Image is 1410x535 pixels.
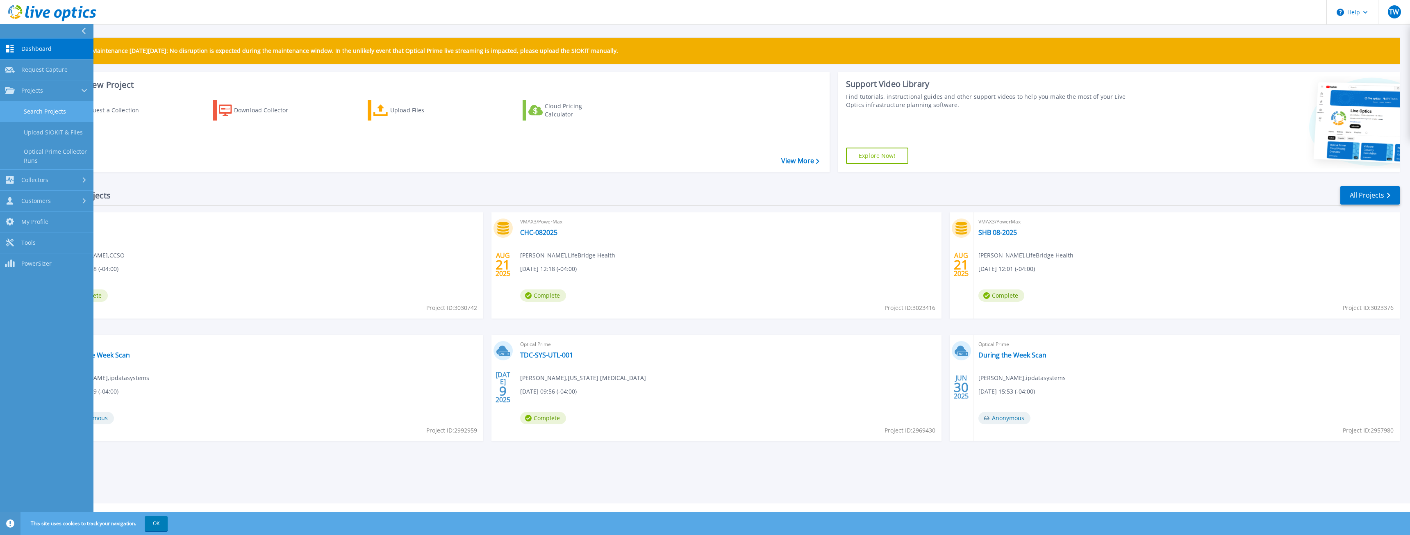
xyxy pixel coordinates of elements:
span: [PERSON_NAME] , LifeBridge Health [978,251,1073,260]
a: Request a Collection [58,100,150,121]
span: Collectors [21,176,48,184]
span: [PERSON_NAME] , LifeBridge Health [520,251,615,260]
span: VMAX3/PowerMax [978,217,1395,226]
span: [DATE] 09:56 (-04:00) [520,387,577,396]
a: Upload Files [368,100,459,121]
div: Upload Files [390,102,456,118]
div: Download Collector [234,102,300,118]
span: PowerSizer [21,260,52,267]
span: [PERSON_NAME] , [US_STATE] [MEDICAL_DATA] [520,373,646,382]
div: AUG 2025 [953,250,969,280]
a: Cloud Pricing Calculator [523,100,614,121]
span: [PERSON_NAME] , ipdatasystems [62,373,149,382]
span: [PERSON_NAME] , ipdatasystems [978,373,1066,382]
span: Request Capture [21,66,68,73]
span: Complete [978,289,1024,302]
span: Complete [520,412,566,424]
a: Download Collector [213,100,305,121]
div: Request a Collection [82,102,147,118]
span: Project ID: 2969430 [885,426,935,435]
span: Optical Prime [62,340,478,349]
span: 9 [499,387,507,394]
span: Dashboard [21,45,52,52]
a: During the Week Scan [62,351,130,359]
span: Customers [21,197,51,205]
span: [DATE] 12:18 (-04:00) [520,264,577,273]
div: Cloud Pricing Calculator [545,102,610,118]
span: Project ID: 3023416 [885,303,935,312]
div: Find tutorials, instructional guides and other support videos to help you make the most of your L... [846,93,1139,109]
span: Project ID: 2957980 [1343,426,1394,435]
a: TDC-SYS-UTL-001 [520,351,573,359]
button: OK [145,516,168,531]
div: AUG 2025 [495,250,511,280]
span: Optical Prime [520,340,937,349]
a: Explore Now! [846,148,908,164]
span: [DATE] 12:01 (-04:00) [978,264,1035,273]
span: This site uses cookies to track your navigation. [23,516,168,531]
span: [DATE] 15:53 (-04:00) [978,387,1035,396]
h3: Start a New Project [58,80,819,89]
span: Project ID: 2992959 [426,426,477,435]
span: 21 [954,261,969,268]
span: 21 [496,261,510,268]
div: JUN 2025 [953,372,969,402]
span: Optical Prime [978,340,1395,349]
span: Project ID: 3030742 [426,303,477,312]
a: SHB 08-2025 [978,228,1017,237]
span: Complete [520,289,566,302]
span: 30 [954,384,969,391]
a: CHC-082025 [520,228,557,237]
span: Optical Prime [62,217,478,226]
a: During the Week Scan [978,351,1046,359]
div: Support Video Library [846,79,1139,89]
span: Anonymous [978,412,1030,424]
span: VMAX3/PowerMax [520,217,937,226]
div: [DATE] 2025 [495,372,511,402]
span: TW [1389,9,1399,15]
span: My Profile [21,218,48,225]
p: Scheduled Maintenance [DATE][DATE]: No disruption is expected during the maintenance window. In t... [61,48,618,54]
span: Projects [21,87,43,94]
a: All Projects [1340,186,1400,205]
span: Tools [21,239,36,246]
a: View More [781,157,819,165]
span: Project ID: 3023376 [1343,303,1394,312]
